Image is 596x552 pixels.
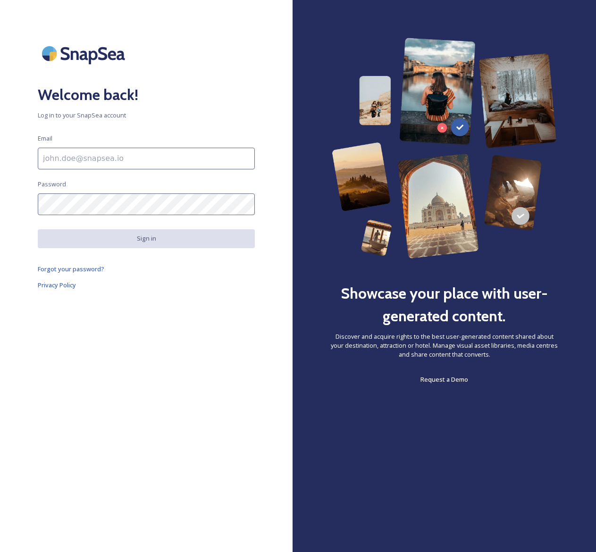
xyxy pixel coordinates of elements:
span: Discover and acquire rights to the best user-generated content shared about your destination, att... [330,332,558,360]
img: SnapSea Logo [38,38,132,69]
h2: Welcome back! [38,84,255,106]
span: Privacy Policy [38,281,76,289]
a: Privacy Policy [38,279,255,291]
span: Log in to your SnapSea account [38,111,255,120]
img: 63b42ca75bacad526042e722_Group%20154-p-800.png [332,38,557,259]
h2: Showcase your place with user-generated content. [330,282,558,327]
span: Forgot your password? [38,265,104,273]
span: Password [38,180,66,189]
input: john.doe@snapsea.io [38,148,255,169]
span: Request a Demo [420,375,468,384]
button: Sign in [38,229,255,248]
span: Email [38,134,52,143]
a: Request a Demo [420,374,468,385]
a: Forgot your password? [38,263,255,275]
